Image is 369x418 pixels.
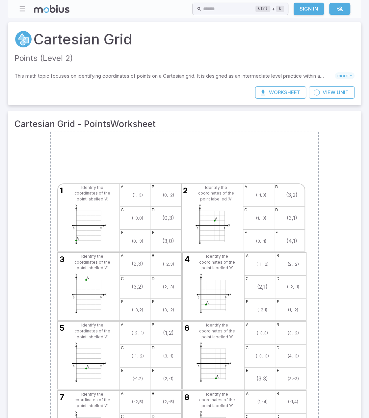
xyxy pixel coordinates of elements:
[183,267,244,321] img: An svg image showing a math problem
[120,391,125,397] span: a
[256,261,269,267] td: (-1,-2)
[255,5,284,13] div: +
[14,72,335,80] p: This math topic focuses on identifying coordinates of points on a Cartesian grid. It is designed ...
[181,197,243,252] img: An svg image showing a math problem
[196,391,239,409] td: Identify the coordinates of the point labelled 'A'
[120,207,125,213] span: c
[245,299,250,304] span: e
[150,322,155,327] span: b
[60,253,65,265] span: 3
[120,184,125,190] span: a
[132,238,143,244] td: (0,-3)
[58,197,119,252] img: An svg image showing a math problem
[243,230,248,236] span: e
[286,214,297,222] td: (3,1)
[60,185,63,196] span: 1
[34,29,132,50] a: Cartesian Grid
[58,267,119,321] img: An svg image showing a math problem
[163,399,174,405] td: (2,-5)
[163,261,174,267] td: (-2,3)
[132,399,143,405] td: (-2,5)
[162,237,174,245] td: (3,0)
[162,214,174,222] td: (0,3)
[294,3,324,15] a: Sign In
[60,322,65,334] span: 5
[131,353,144,359] td: (-1,-2)
[150,230,155,236] span: f
[245,368,250,374] span: e
[288,307,298,313] td: (1,-2)
[120,299,125,304] span: e
[183,335,244,390] img: An svg image showing a math problem
[255,6,270,12] kbd: Ctrl
[132,307,143,313] td: (-3,2)
[132,260,143,268] td: (2,3)
[286,237,297,245] td: (4,1)
[245,345,250,351] span: c
[150,368,155,374] span: f
[274,207,279,213] span: d
[184,391,190,403] span: 8
[275,276,280,282] span: d
[256,215,266,221] td: (1,-3)
[196,253,239,271] td: Identify the coordinates of the point labelled 'A'
[275,253,280,259] span: b
[287,330,299,336] td: (3,-2)
[120,368,125,374] span: e
[132,376,143,382] td: (-1,2)
[58,335,119,390] img: An svg image showing a math problem
[183,185,188,196] span: 2
[323,89,335,96] span: View
[255,353,269,359] td: (-3,-3)
[131,330,144,336] td: (-2,-1)
[120,345,125,351] span: c
[309,86,355,99] a: ViewUnit
[150,276,155,282] span: d
[275,299,280,304] span: f
[120,253,125,259] span: a
[256,375,268,382] td: (3,3)
[245,276,250,282] span: c
[287,376,299,382] td: (3,-3)
[150,207,155,213] span: d
[256,330,268,336] td: (-3,3)
[287,261,299,267] td: (2,-2)
[150,184,155,190] span: b
[286,191,298,199] td: (3,2)
[257,399,268,405] td: (1,-4)
[287,353,299,359] td: (4,-3)
[132,215,143,221] td: (-3,0)
[163,284,174,290] td: (2,-3)
[275,345,280,351] span: d
[71,185,114,202] td: Identify the coordinates of the point labelled 'A'
[163,329,174,337] td: (1,2)
[184,253,190,265] span: 4
[120,276,125,282] span: c
[275,322,280,327] span: b
[257,307,267,313] td: (-2,1)
[276,6,284,12] kbd: k
[275,391,280,397] span: b
[243,184,248,190] span: a
[196,322,239,340] td: Identify the coordinates of the point labelled 'A'
[132,283,143,291] td: (3,2)
[275,368,280,374] span: f
[256,192,266,198] td: (-1,3)
[120,230,125,236] span: e
[14,30,32,48] a: Geometry 2D
[14,117,355,130] h3: Cartesian Grid - Points Worksheet
[245,253,250,259] span: a
[274,184,279,190] span: b
[71,253,114,271] td: Identify the coordinates of the point labelled 'A'
[255,86,306,99] button: Worksheet
[245,322,250,327] span: a
[163,353,173,359] td: (3,-1)
[71,322,114,340] td: Identify the coordinates of the point labelled 'A'
[257,283,268,291] td: (2,1)
[243,207,248,213] span: c
[195,185,238,202] td: Identify the coordinates of the point labelled 'A'
[163,192,174,198] td: (0,-2)
[288,399,298,405] td: (-1,4)
[287,284,299,290] td: (-2,-1)
[163,307,174,313] td: (3,-2)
